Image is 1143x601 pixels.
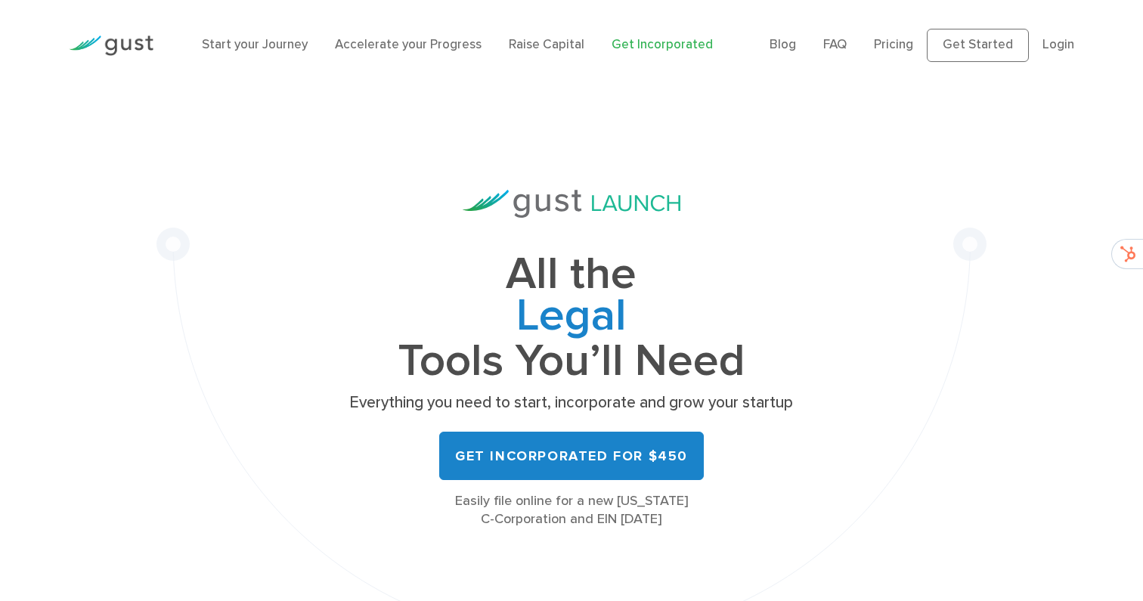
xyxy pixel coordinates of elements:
a: Get Started [927,29,1029,62]
img: Gust Launch Logo [463,190,680,218]
img: Gust Logo [69,36,153,56]
p: Everything you need to start, incorporate and grow your startup [345,392,798,414]
div: Easily file online for a new [US_STATE] C-Corporation and EIN [DATE] [345,492,798,528]
a: Raise Capital [509,37,584,52]
a: Get Incorporated for $450 [439,432,704,480]
a: Accelerate your Progress [335,37,482,52]
a: Start your Journey [202,37,308,52]
a: Pricing [874,37,913,52]
a: Get Incorporated [612,37,713,52]
a: Blog [770,37,796,52]
a: Login [1042,37,1074,52]
a: FAQ [823,37,847,52]
span: Legal [345,296,798,341]
h1: All the Tools You’ll Need [345,254,798,382]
